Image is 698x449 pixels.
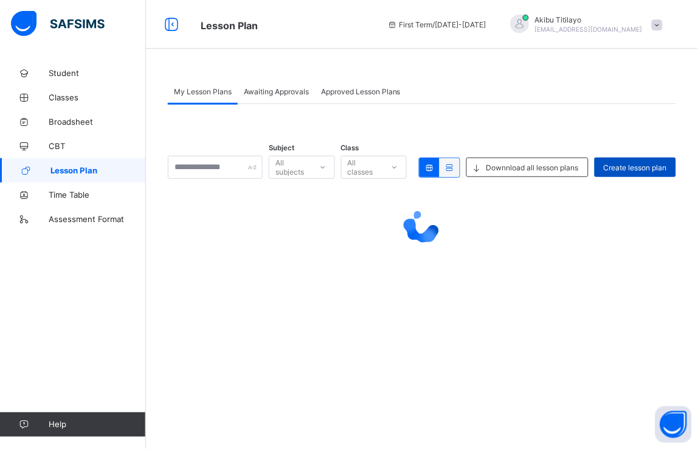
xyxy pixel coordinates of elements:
[50,165,146,175] span: Lesson Plan
[49,141,146,151] span: CBT
[49,68,146,78] span: Student
[49,214,146,224] span: Assessment Format
[321,87,401,96] span: Approved Lesson Plans
[11,11,105,37] img: safsims
[174,87,232,96] span: My Lesson Plans
[499,15,669,35] div: AkibuTitilayo
[49,92,146,102] span: Classes
[387,20,486,29] span: session/term information
[341,144,359,152] span: Class
[201,19,258,32] span: Lesson Plan
[348,156,382,179] div: All classes
[604,163,667,172] span: Create lesson plan
[275,156,310,179] div: All subjects
[655,406,692,443] button: Open asap
[535,26,643,33] span: [EMAIL_ADDRESS][DOMAIN_NAME]
[244,87,309,96] span: Awaiting Approvals
[49,190,146,200] span: Time Table
[49,117,146,127] span: Broadsheet
[535,15,643,24] span: Akibu Titilayo
[269,144,294,152] span: Subject
[49,420,145,430] span: Help
[486,163,579,172] span: Downnload all lesson plans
